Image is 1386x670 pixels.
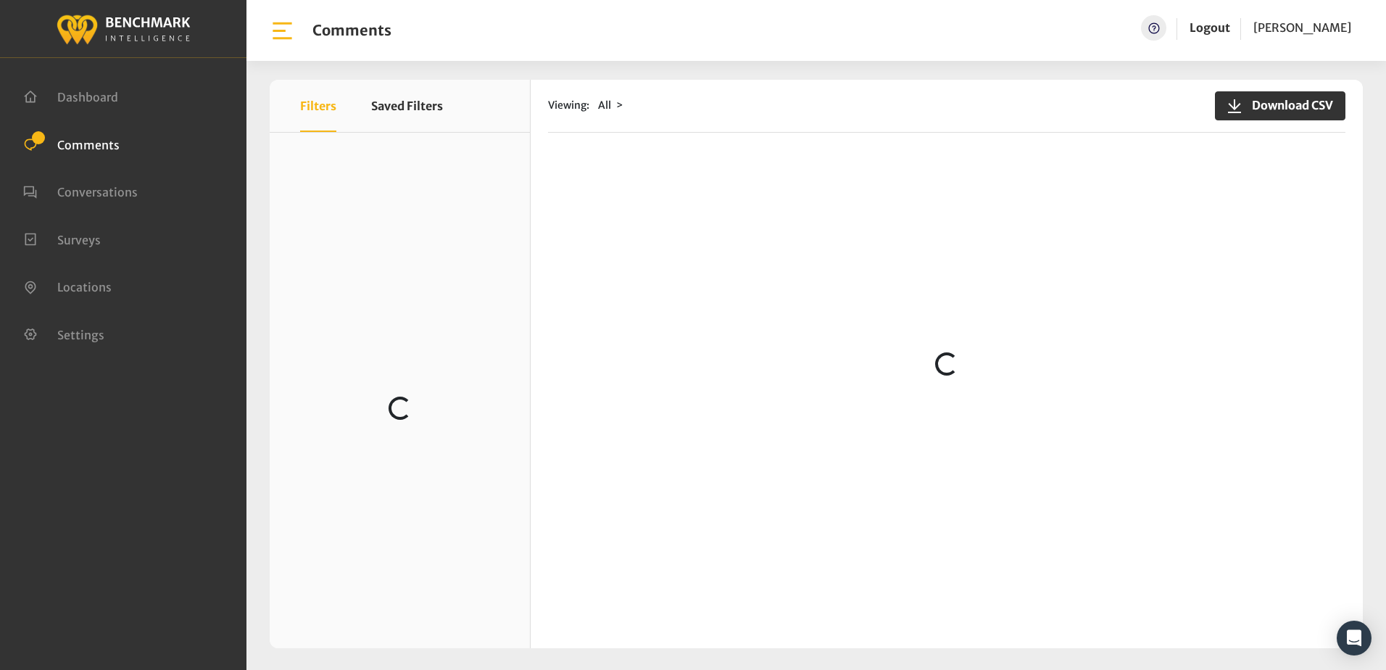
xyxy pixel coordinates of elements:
img: bar [270,18,295,44]
button: Saved Filters [371,80,443,132]
span: Locations [57,280,112,294]
div: Open Intercom Messenger [1337,621,1372,655]
a: Locations [23,278,112,293]
span: Download CSV [1243,96,1333,114]
span: Viewing: [548,98,589,113]
span: Dashboard [57,90,118,104]
span: [PERSON_NAME] [1253,20,1351,35]
a: Settings [23,326,104,341]
button: Filters [300,80,336,132]
span: Surveys [57,232,101,247]
h1: Comments [312,22,391,39]
a: [PERSON_NAME] [1253,15,1351,41]
a: Surveys [23,231,101,246]
span: All [598,99,611,112]
a: Logout [1190,15,1230,41]
button: Download CSV [1215,91,1345,120]
a: Comments [23,136,120,151]
span: Comments [57,137,120,152]
img: benchmark [56,11,191,46]
a: Conversations [23,183,138,198]
a: Dashboard [23,88,118,103]
a: Logout [1190,20,1230,35]
span: Settings [57,327,104,342]
span: Conversations [57,185,138,199]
